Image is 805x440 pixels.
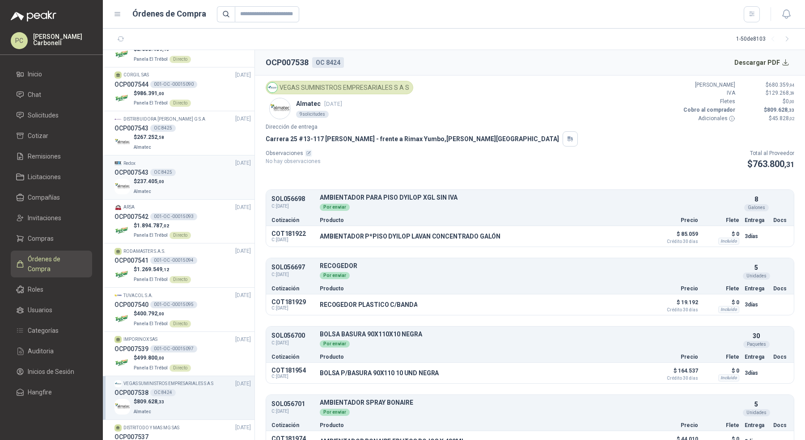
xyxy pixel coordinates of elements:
span: Hangfire [28,387,52,397]
h3: OCP007540 [114,300,148,310]
span: ,00 [157,179,164,184]
img: Company Logo [114,380,122,387]
p: SOL056700 [271,332,314,339]
span: C: [DATE] [271,306,314,311]
div: Por enviar [320,340,350,348]
p: IVA [682,89,735,97]
p: VEGAS SUMINISTROS EMPRESARIALES S A S [123,380,213,387]
p: DISTRIBUIDORA [PERSON_NAME] G S.A [123,116,205,123]
a: Órdenes de Compra [11,251,92,277]
span: ,00 [157,356,164,360]
span: Compañías [28,193,60,202]
div: 001-OC -00015090 [150,81,197,88]
h3: OCP007543 [114,123,148,133]
p: Cotización [271,354,314,360]
span: Usuarios [28,305,52,315]
p: Docs [773,354,788,360]
img: Company Logo [267,83,277,92]
div: Directo [169,56,191,63]
a: Categorías [11,322,92,339]
a: Company LogoVEGAS SUMINISTROS EMPRESARIALES S A S[DATE] OCP007538OC 8424Company Logo$809.628,33Al... [114,380,251,416]
div: Unidades [743,272,770,280]
h1: Órdenes de Compra [132,8,206,20]
img: Company Logo [114,292,122,299]
span: ,58 [157,135,164,140]
span: ,12 [162,267,169,272]
p: $ 0 [703,365,739,376]
div: Galones [744,204,769,211]
span: Órdenes de Compra [28,254,84,274]
h3: OCP007543 [114,168,148,177]
p: Flete [703,286,739,291]
a: Licitaciones [11,168,92,185]
span: [DATE] [235,423,251,432]
span: Cotizar [28,131,48,141]
p: Docs [773,423,788,428]
span: [DATE] [235,115,251,123]
a: Inicios de Sesión [11,363,92,380]
span: C: [DATE] [271,271,314,278]
p: Fletes [682,97,735,106]
a: IMPORINOX SAS[DATE] OCP007539001-OC -00015097Company Logo$499.800,00Panela El TrébolDirecto [114,335,251,372]
p: [PERSON_NAME] Carbonell [33,34,92,46]
p: $ [741,81,794,89]
p: Dirección de entrega [266,123,794,131]
p: 3 días [745,299,768,310]
p: $ [134,354,191,362]
p: $ [741,89,794,97]
div: Por enviar [320,272,350,279]
span: [DATE] [235,247,251,256]
a: Cotizar [11,127,92,144]
span: 986.391 [137,90,164,96]
p: Precio [653,423,698,428]
p: $ [134,222,191,230]
a: Company LogoTUVACOL S.A.[DATE] OCP007540001-OC -00015095Company Logo$400.792,00Panela El TrébolDi... [114,291,251,328]
span: 45.828 [772,115,794,122]
span: Crédito 30 días [653,239,698,244]
p: Flete [703,354,739,360]
span: 2.650.439 [137,46,169,52]
a: Hangfire [11,384,92,401]
p: Entrega [745,423,768,428]
p: [PERSON_NAME] [682,81,735,89]
div: 9 solicitudes [296,111,329,118]
span: 1.269.549 [137,266,169,272]
p: $ [741,114,794,123]
p: Cotización [271,286,314,291]
span: Panela El Trébol [134,233,168,238]
span: Invitaciones [28,213,61,223]
p: $ 0 [703,297,739,308]
p: COT181929 [271,298,314,306]
p: $ 164.537 [653,365,698,381]
span: C: [DATE] [271,237,314,243]
span: 1.894.787 [137,222,169,229]
p: $ [134,177,164,186]
p: Producto [320,423,648,428]
p: No hay observaciones [266,157,321,166]
span: Panela El Trébol [134,321,168,326]
div: OC 8424 [312,57,344,68]
p: Adicionales [682,114,735,123]
div: Incluido [718,306,739,313]
p: $ [134,89,191,98]
p: Precio [653,354,698,360]
a: Inicio [11,66,92,83]
span: [DATE] [235,159,251,168]
a: Usuarios [11,302,92,318]
span: Solicitudes [28,110,59,120]
h3: OCP007541 [114,256,148,265]
span: 809.628 [137,398,164,405]
span: ,40 [162,47,169,52]
span: Roles [28,285,43,294]
span: Almatec [134,409,151,414]
span: ,02 [162,223,169,228]
span: ,33 [788,108,794,113]
p: $ [741,106,794,114]
p: 8 [754,194,758,204]
p: Carrera 25 #13-117 [PERSON_NAME] - frente a Rimax Yumbo , [PERSON_NAME][GEOGRAPHIC_DATA] [266,134,559,144]
img: Company Logo [114,179,130,194]
p: Precio [653,218,698,223]
div: 001-OC -00015094 [150,257,197,264]
a: Auditoria [11,343,92,360]
h3: OCP007539 [114,344,148,354]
